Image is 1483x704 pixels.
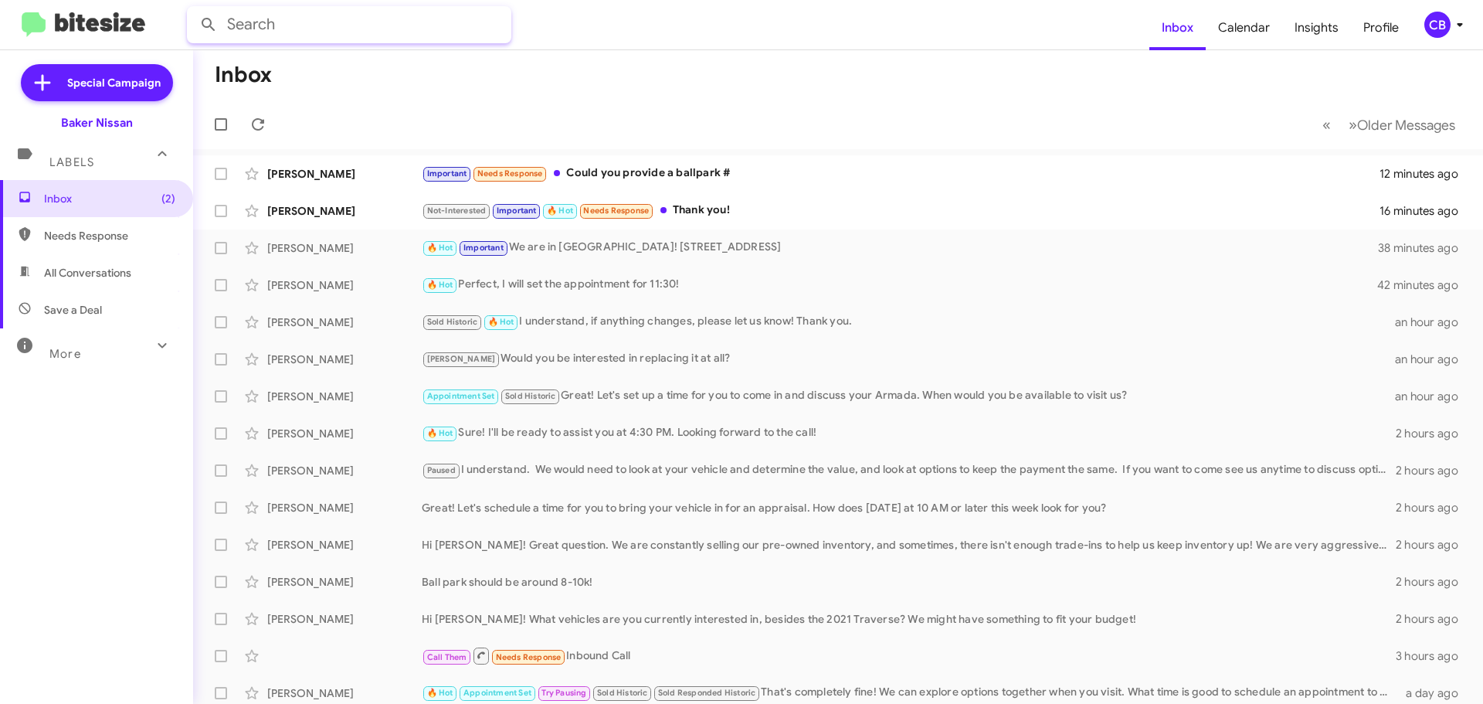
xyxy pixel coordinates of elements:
span: Appointment Set [463,688,531,698]
div: [PERSON_NAME] [267,166,422,182]
div: Hi [PERSON_NAME]! What vehicles are you currently interested in, besides the 2021 Traverse? We mi... [422,611,1396,627]
div: We are in [GEOGRAPHIC_DATA]! [STREET_ADDRESS] [422,239,1378,257]
span: 🔥 Hot [427,688,453,698]
a: Inbox [1149,5,1206,50]
div: [PERSON_NAME] [267,685,422,701]
span: More [49,347,81,361]
div: [PERSON_NAME] [267,463,422,478]
span: 🔥 Hot [427,280,453,290]
span: Call Them [427,652,467,662]
span: Try Pausing [541,688,586,698]
div: Ball park should be around 8-10k! [422,574,1396,590]
span: Needs Response [496,652,562,662]
div: 3 hours ago [1396,648,1471,664]
span: Important [463,243,504,253]
span: 🔥 Hot [488,317,514,327]
span: Inbox [44,191,175,206]
div: 12 minutes ago [1379,166,1471,182]
button: Next [1339,109,1464,141]
div: an hour ago [1395,389,1471,404]
span: Special Campaign [67,75,161,90]
div: an hour ago [1395,352,1471,367]
div: That's completely fine! We can explore options together when you visit. What time is good to sche... [422,684,1396,702]
div: Hi [PERSON_NAME]! Great question. We are constantly selling our pre-owned inventory, and sometime... [422,537,1396,553]
span: Appointment Set [427,391,495,401]
span: Save a Deal [44,302,102,318]
div: Baker Nissan [61,115,133,131]
span: Important [427,168,467,179]
div: an hour ago [1395,315,1471,330]
span: Sold Historic [597,688,648,698]
div: Could you provide a ballpark # [422,165,1379,182]
span: » [1349,115,1357,134]
div: 2 hours ago [1396,574,1471,590]
a: Insights [1282,5,1351,50]
div: 2 hours ago [1396,537,1471,553]
div: [PERSON_NAME] [267,240,422,256]
span: Important [497,206,537,216]
div: Thank you! [422,202,1379,219]
span: 🔥 Hot [547,206,573,216]
div: [PERSON_NAME] [267,203,422,219]
div: [PERSON_NAME] [267,352,422,367]
span: 🔥 Hot [427,428,453,438]
a: Calendar [1206,5,1282,50]
div: [PERSON_NAME] [267,537,422,553]
span: Needs Response [44,228,175,243]
div: [PERSON_NAME] [267,611,422,627]
input: Search [187,6,511,43]
div: 16 minutes ago [1379,203,1471,219]
div: Great! Let's schedule a time for you to bring your vehicle in for an appraisal. How does [DATE] a... [422,500,1396,515]
div: Great! Let's set up a time for you to come in and discuss your Armada. When would you be availabl... [422,387,1395,405]
div: 42 minutes ago [1378,277,1471,293]
div: [PERSON_NAME] [267,574,422,590]
button: Previous [1313,109,1340,141]
div: 2 hours ago [1396,500,1471,515]
span: [PERSON_NAME] [427,354,496,364]
div: 2 hours ago [1396,611,1471,627]
a: Profile [1351,5,1411,50]
div: 38 minutes ago [1378,240,1471,256]
a: Special Campaign [21,64,173,101]
div: [PERSON_NAME] [267,315,422,330]
div: a day ago [1396,685,1471,701]
div: [PERSON_NAME] [267,426,422,441]
span: 🔥 Hot [427,243,453,253]
span: « [1322,115,1331,134]
span: Not-Interested [427,206,487,216]
div: 2 hours ago [1396,426,1471,441]
div: [PERSON_NAME] [267,389,422,404]
div: CB [1424,12,1451,38]
span: Needs Response [583,206,649,216]
span: All Conversations [44,265,131,281]
h1: Inbox [215,63,272,87]
span: Sold Responded Historic [658,688,756,698]
div: I understand. We would need to look at your vehicle and determine the value, and look at options ... [422,461,1396,479]
span: Paused [427,465,456,475]
div: 2 hours ago [1396,463,1471,478]
div: Perfect, I will set the appointment for 11:30! [422,276,1378,294]
span: Sold Historic [427,317,478,327]
span: Older Messages [1357,117,1455,134]
div: [PERSON_NAME] [267,277,422,293]
span: Sold Historic [505,391,556,401]
span: (2) [161,191,175,206]
div: Would you be interested in replacing it at all? [422,350,1395,368]
div: [PERSON_NAME] [267,500,422,515]
span: Needs Response [477,168,543,179]
div: I understand, if anything changes, please let us know! Thank you. [422,313,1395,331]
div: Sure! I'll be ready to assist you at 4:30 PM. Looking forward to the call! [422,424,1396,442]
button: CB [1411,12,1466,38]
nav: Page navigation example [1314,109,1464,141]
div: Inbound Call [422,646,1396,665]
span: Labels [49,155,94,169]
